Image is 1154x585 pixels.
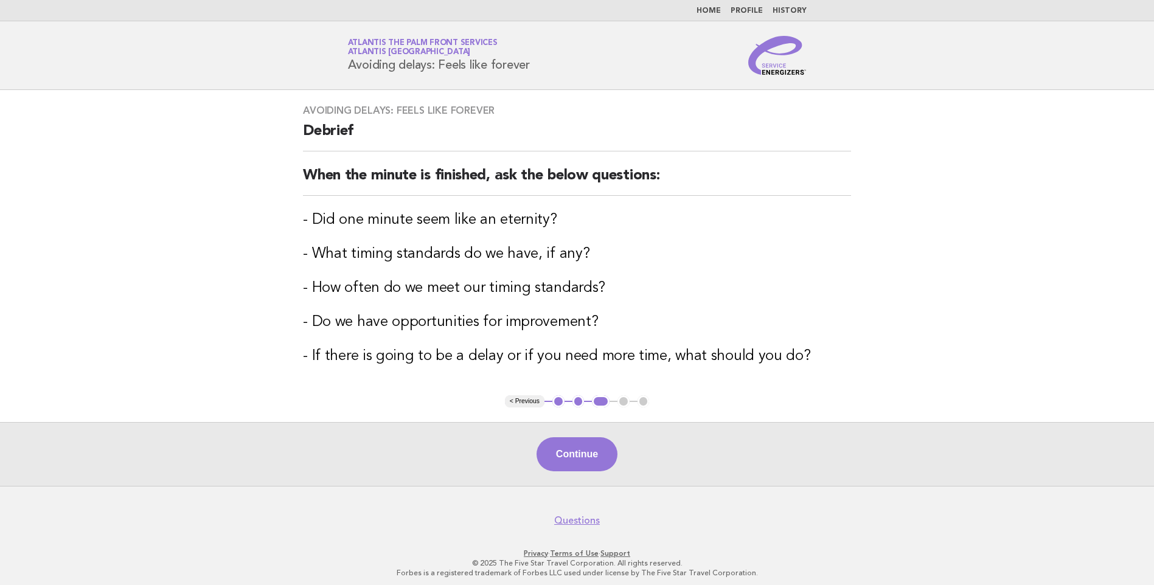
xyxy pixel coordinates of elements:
[303,122,851,151] h2: Debrief
[303,166,851,196] h2: When the minute is finished, ask the below questions:
[303,279,851,298] h3: - How often do we meet our timing standards?
[592,395,610,407] button: 3
[303,313,851,332] h3: - Do we have opportunities for improvement?
[537,437,617,471] button: Continue
[303,105,851,117] h3: Avoiding delays: Feels like forever
[348,40,530,71] h1: Avoiding delays: Feels like forever
[205,558,950,568] p: © 2025 The Five Star Travel Corporation. All rights reserved.
[303,210,851,230] h3: - Did one minute seem like an eternity?
[731,7,763,15] a: Profile
[524,549,548,558] a: Privacy
[773,7,807,15] a: History
[348,49,471,57] span: Atlantis [GEOGRAPHIC_DATA]
[205,568,950,578] p: Forbes is a registered trademark of Forbes LLC used under license by The Five Star Travel Corpora...
[554,514,600,527] a: Questions
[572,395,585,407] button: 2
[600,549,630,558] a: Support
[748,36,807,75] img: Service Energizers
[205,549,950,558] p: · ·
[348,39,498,56] a: Atlantis The Palm Front ServicesAtlantis [GEOGRAPHIC_DATA]
[552,395,565,407] button: 1
[697,7,721,15] a: Home
[303,347,851,366] h3: - If there is going to be a delay or if you need more time, what should you do?
[505,395,544,407] button: < Previous
[550,549,599,558] a: Terms of Use
[303,244,851,264] h3: - What timing standards do we have, if any?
